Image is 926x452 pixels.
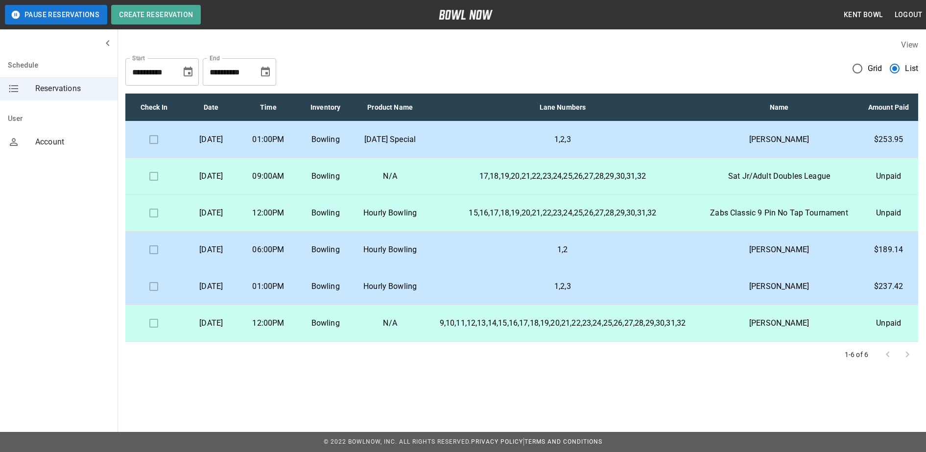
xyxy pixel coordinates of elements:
p: Bowling [305,134,346,145]
p: 12:00PM [248,207,289,219]
button: Create Reservation [111,5,201,24]
p: Unpaid [867,317,910,329]
p: 12:00PM [248,317,289,329]
p: $189.14 [867,244,910,256]
p: 17,18,19,20,21,22,23,24,25,26,27,28,29,30,31,32 [434,170,691,182]
th: Amount Paid [859,94,918,121]
p: [DATE] [190,207,232,219]
span: List [905,63,918,74]
p: Bowling [305,170,346,182]
a: Privacy Policy [471,438,523,445]
img: logo [439,10,493,20]
p: 06:00PM [248,244,289,256]
p: Unpaid [867,170,910,182]
p: [PERSON_NAME] [707,244,852,256]
p: Bowling [305,281,346,292]
p: $237.42 [867,281,910,292]
th: Product Name [354,94,426,121]
p: [DATE] [190,170,232,182]
p: [DATE] Special [362,134,418,145]
p: 1,2,3 [434,134,691,145]
p: Bowling [305,317,346,329]
span: Reservations [35,83,110,95]
button: Choose date, selected date is Aug 25, 2025 [178,62,198,82]
p: N/A [362,170,418,182]
p: [DATE] [190,134,232,145]
p: [PERSON_NAME] [707,281,852,292]
p: $253.95 [867,134,910,145]
p: Hourly Bowling [362,244,418,256]
p: Sat Jr/Adult Doubles League [707,170,852,182]
button: Kent Bowl [840,6,887,24]
th: Time [240,94,297,121]
p: Bowling [305,244,346,256]
p: [DATE] [190,281,232,292]
th: Check In [125,94,183,121]
p: Zabs Classic 9 Pin No Tap Tournament [707,207,852,219]
p: 15,16,17,18,19,20,21,22,23,24,25,26,27,28,29,30,31,32 [434,207,691,219]
p: [PERSON_NAME] [707,134,852,145]
p: Hourly Bowling [362,207,418,219]
p: 09:00AM [248,170,289,182]
span: Account [35,136,110,148]
button: Logout [891,6,926,24]
label: View [901,40,918,49]
p: [DATE] [190,244,232,256]
p: [PERSON_NAME] [707,317,852,329]
p: Bowling [305,207,346,219]
p: N/A [362,317,418,329]
button: Pause Reservations [5,5,107,24]
a: Terms and Conditions [524,438,602,445]
p: 9,10,11,12,13,14,15,16,17,18,19,20,21,22,23,24,25,26,27,28,29,30,31,32 [434,317,691,329]
span: © 2022 BowlNow, Inc. All Rights Reserved. [324,438,471,445]
p: 01:00PM [248,281,289,292]
th: Date [183,94,240,121]
span: Grid [868,63,882,74]
p: 1-6 of 6 [845,350,868,359]
p: Unpaid [867,207,910,219]
th: Inventory [297,94,354,121]
th: Lane Numbers [426,94,699,121]
p: Hourly Bowling [362,281,418,292]
button: Choose date, selected date is Sep 25, 2025 [256,62,275,82]
th: Name [699,94,859,121]
p: 1,2 [434,244,691,256]
p: 1,2,3 [434,281,691,292]
p: 01:00PM [248,134,289,145]
p: [DATE] [190,317,232,329]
